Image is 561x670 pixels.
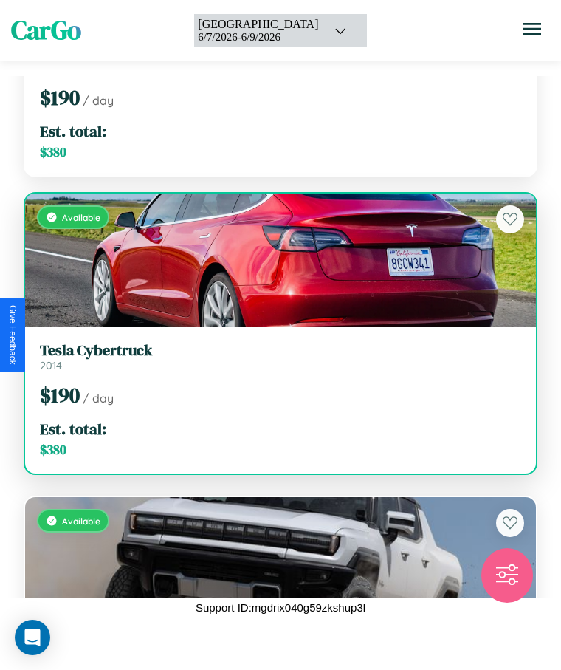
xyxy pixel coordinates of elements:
div: Open Intercom Messenger [15,620,50,655]
span: Est. total: [40,418,106,440]
p: Support ID: mgdrix040g59zkshup3l [196,598,365,618]
span: $ 380 [40,143,66,161]
span: 2014 [40,359,62,372]
span: $ 190 [40,381,80,409]
span: $ 380 [40,441,66,459]
span: $ 190 [40,83,80,112]
div: Give Feedback [7,305,18,365]
span: Est. total: [40,120,106,142]
span: CarGo [11,13,81,48]
h3: Tesla Cybertruck [40,341,521,359]
span: / day [83,93,114,108]
span: Available [62,516,100,527]
span: / day [83,391,114,406]
div: [GEOGRAPHIC_DATA] [198,18,318,31]
span: Available [62,212,100,223]
div: 6 / 7 / 2026 - 6 / 9 / 2026 [198,31,318,44]
a: Tesla Cybertruck2014 [40,341,521,372]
